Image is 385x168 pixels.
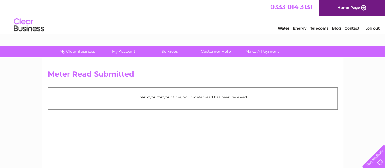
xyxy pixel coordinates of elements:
[191,46,241,57] a: Customer Help
[145,46,195,57] a: Services
[51,94,334,100] p: Thank you for your time, your meter read has been received.
[310,26,328,30] a: Telecoms
[365,26,379,30] a: Log out
[345,26,359,30] a: Contact
[13,16,44,34] img: logo.png
[48,70,338,81] h2: Meter Read Submitted
[332,26,341,30] a: Blog
[98,46,149,57] a: My Account
[52,46,102,57] a: My Clear Business
[270,3,312,11] a: 0333 014 3131
[237,46,287,57] a: Make A Payment
[49,3,337,30] div: Clear Business is a trading name of Verastar Limited (registered in [GEOGRAPHIC_DATA] No. 3667643...
[278,26,289,30] a: Water
[293,26,306,30] a: Energy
